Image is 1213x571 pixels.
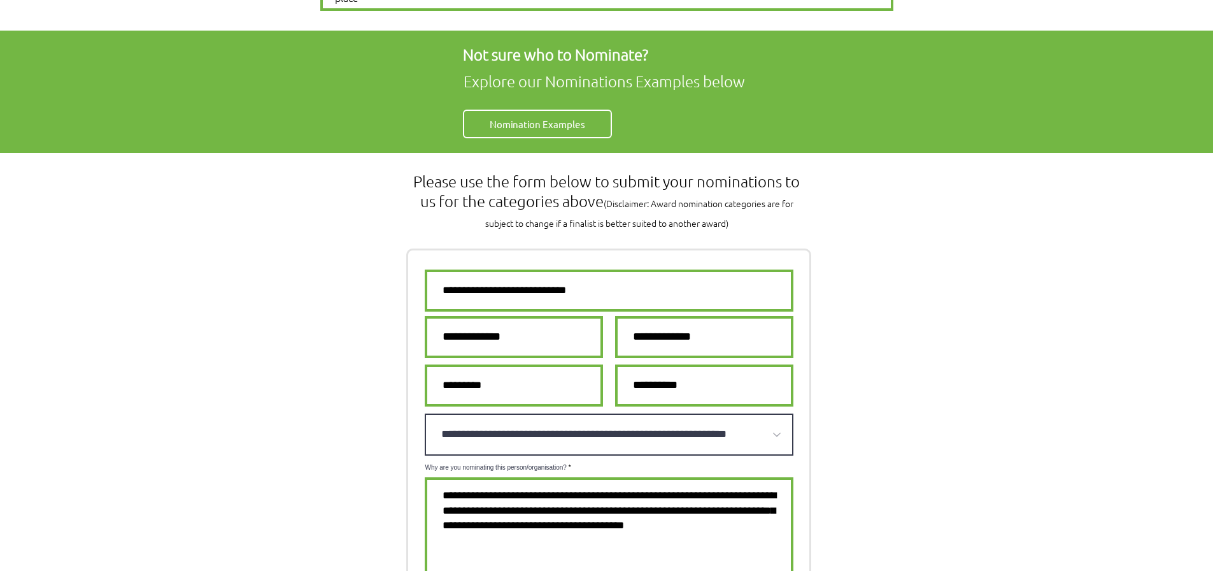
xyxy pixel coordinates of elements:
[490,117,585,131] span: Nomination Examples
[425,465,793,471] label: Why are you nominating this person/organisation?
[463,45,648,64] span: Not sure who to Nominate?
[464,71,745,90] span: Explore our Nominations Examples below
[425,414,793,456] select: Which award category are you nominating person/organisation for?
[463,110,612,138] a: Nomination Examples
[485,197,793,229] span: (Disclaimer: Award nomination categories are for subject to change if a finalist is better suited...
[413,171,800,230] span: Please use the form below to submit your nominations to us for the categories above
